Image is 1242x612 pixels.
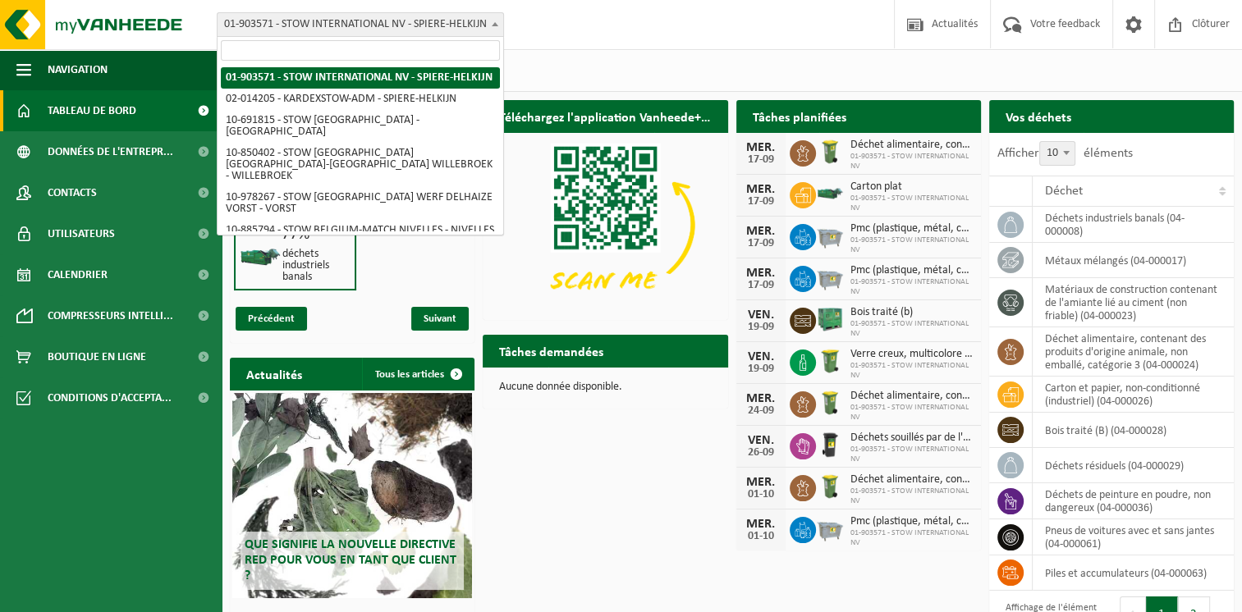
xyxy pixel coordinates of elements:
div: MER. [745,476,777,489]
span: 01-903571 - STOW INTERNATIONAL NV [850,528,973,548]
span: Pmc (plastique, métal, carton boisson) (industriel) [850,264,973,277]
span: 01-903571 - STOW INTERNATIONAL NV - SPIERE-HELKIJN [217,12,504,37]
span: Compresseurs intelli... [48,295,173,336]
span: Déchets souillés par de l'huile [850,432,973,445]
td: pneus de voitures avec et sans jantes (04-000061) [1033,519,1234,555]
span: Contacts [48,172,97,213]
td: carton et papier, non-conditionné (industriel) (04-000026) [1033,377,1234,413]
div: 24-09 [745,405,777,417]
img: Download de VHEPlus App [483,133,727,317]
td: déchets de peinture en poudre, non dangereux (04-000036) [1033,483,1234,519]
div: MER. [745,518,777,531]
span: Tableau de bord [48,90,136,131]
span: 10 [1040,142,1075,165]
div: 01-10 [745,489,777,500]
span: 01-903571 - STOW INTERNATIONAL NV [850,361,973,381]
li: 02-014205 - KARDEXSTOW-ADM - SPIERE-HELKIJN [221,89,500,110]
span: Que signifie la nouvelle directive RED pour vous en tant que client ? [245,538,456,582]
span: Suivant [411,307,469,331]
h4: déchets industriels banals [282,249,349,283]
span: 01-903571 - STOW INTERNATIONAL NV [850,319,973,339]
img: WB-0140-HPE-GN-50 [816,389,844,417]
li: 01-903571 - STOW INTERNATIONAL NV - SPIERE-HELKIJN [221,67,500,89]
span: 01-903571 - STOW INTERNATIONAL NV [850,486,973,506]
div: 17-09 [745,154,777,166]
td: Piles et accumulateurs (04-000063) [1033,555,1234,591]
div: 17-09 [745,238,777,249]
span: Boutique en ligne [48,336,146,377]
div: 17-09 [745,196,777,208]
span: Carton plat [850,180,973,194]
span: 01-903571 - STOW INTERNATIONAL NV [850,445,973,464]
h2: Vos déchets [989,100,1088,132]
p: Aucune donnée disponible. [499,381,711,393]
h2: Tâches planifiées [736,100,863,132]
span: 01-903571 - STOW INTERNATIONAL NV [850,194,973,213]
div: MER. [745,225,777,238]
div: 19-09 [745,363,777,375]
li: 10-978267 - STOW [GEOGRAPHIC_DATA] WERF DELHAIZE VORST - VORST [221,187,500,220]
img: WB-2500-GAL-GY-01 [816,263,844,291]
span: Pmc (plastique, métal, carton boisson) (industriel) [850,515,973,528]
span: 01-903571 - STOW INTERNATIONAL NV [850,235,973,255]
div: MER. [745,392,777,405]
label: Afficher éléments [997,147,1133,160]
img: WB-0140-HPE-GN-50 [816,138,844,166]
span: Déchet alimentaire, contenant des produits d'origine animale, non emballé, catég... [850,473,973,486]
div: 01-10 [745,531,777,542]
img: HK-XZ-20-GN-01 [816,186,844,201]
td: déchets industriels banals (04-000008) [1033,207,1234,243]
div: MER. [745,267,777,280]
img: WB-2500-GAL-GY-01 [816,222,844,249]
div: VEN. [745,308,777,322]
h2: Tâches demandées [483,335,620,367]
span: Déchet [1045,185,1083,198]
td: déchet alimentaire, contenant des produits d'origine animale, non emballé, catégorie 3 (04-000024) [1033,327,1234,377]
div: 17-09 [745,280,777,291]
span: 10 [1039,141,1075,166]
img: WB-0240-HPE-BK-01 [816,431,844,459]
td: bois traité (B) (04-000028) [1033,413,1234,448]
div: 19-09 [745,322,777,333]
span: Données de l'entrepr... [48,131,173,172]
div: 26-09 [745,447,777,459]
img: WB-0140-HPE-GN-50 [816,473,844,500]
td: déchets résiduels (04-000029) [1033,448,1234,483]
div: VEN. [745,350,777,363]
div: MER. [745,183,777,196]
li: 10-885794 - STOW BELGIUM-MATCH NIVELLES - NIVELLES [221,220,500,241]
span: Bois traité (b) [850,306,973,319]
span: 01-903571 - STOW INTERNATIONAL NV - SPIERE-HELKIJN [218,13,503,36]
td: matériaux de construction contenant de l'amiante lié au ciment (non friable) (04-000023) [1033,278,1234,327]
span: 01-903571 - STOW INTERNATIONAL NV [850,403,973,422]
span: Utilisateurs [48,213,115,254]
div: VEN. [745,434,777,447]
img: WB-0240-HPE-GN-50 [816,347,844,375]
span: Calendrier [48,254,108,295]
div: MER. [745,141,777,154]
li: 10-691815 - STOW [GEOGRAPHIC_DATA] - [GEOGRAPHIC_DATA] [221,110,500,143]
span: 01-903571 - STOW INTERNATIONAL NV [850,277,973,297]
li: 10-850402 - STOW [GEOGRAPHIC_DATA] [GEOGRAPHIC_DATA]-[GEOGRAPHIC_DATA] WILLEBROEK - WILLEBROEK [221,143,500,187]
span: Déchet alimentaire, contenant des produits d'origine animale, non emballé, catég... [850,390,973,403]
span: Précédent [236,307,307,331]
img: WB-2500-GAL-GY-01 [816,514,844,542]
td: métaux mélangés (04-000017) [1033,243,1234,278]
span: Pmc (plastique, métal, carton boisson) (industriel) [850,222,973,235]
span: Verre creux, multicolore (ménager) [850,348,973,361]
h2: Actualités [230,358,319,390]
img: HK-XZ-20-GN-01 [240,247,281,267]
a: Tous les articles [362,358,473,390]
img: PB-HB-1400-HPE-GN-01 [816,305,844,333]
a: Que signifie la nouvelle directive RED pour vous en tant que client ? [232,393,472,598]
span: Navigation [48,49,108,90]
span: Déchet alimentaire, contenant des produits d'origine animale, non emballé, catég... [850,139,973,152]
span: 01-903571 - STOW INTERNATIONAL NV [850,152,973,171]
span: Conditions d'accepta... [48,377,172,418]
h2: Téléchargez l'application Vanheede+ maintenant! [483,100,727,132]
